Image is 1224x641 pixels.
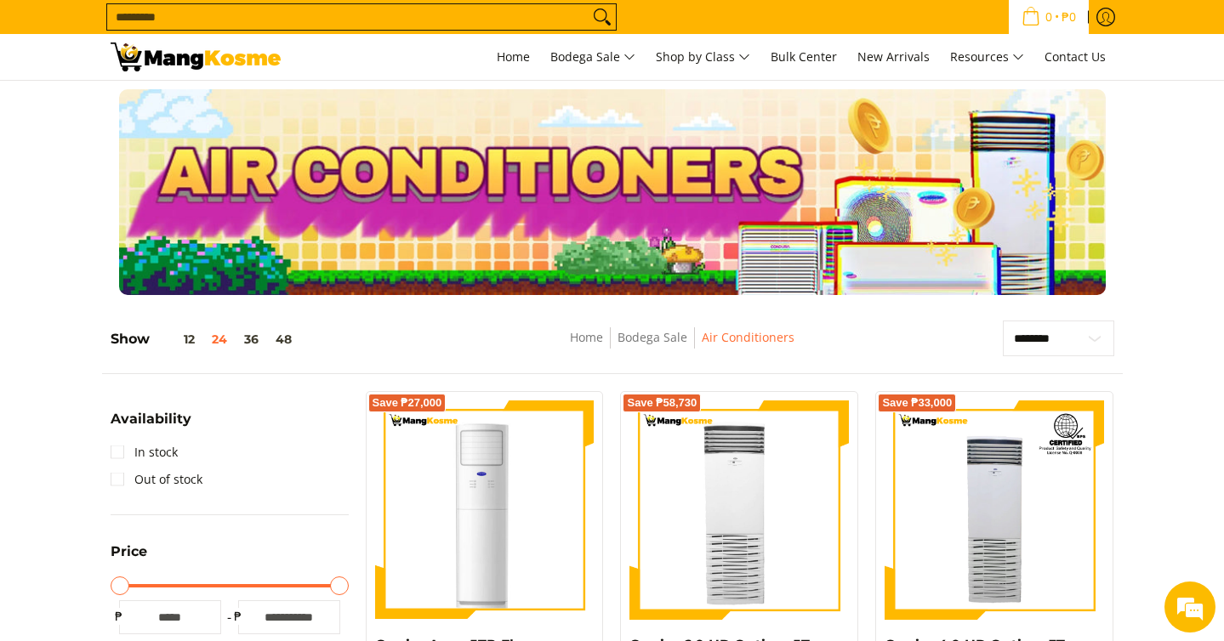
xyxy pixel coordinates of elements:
summary: Open [111,412,191,439]
span: Home [497,48,530,65]
button: 12 [150,332,203,346]
button: 48 [267,332,300,346]
span: Bulk Center [771,48,837,65]
span: Save ₱58,730 [627,398,697,408]
span: We are offline. Please leave us a message. [36,214,297,386]
a: Resources [942,34,1033,80]
a: Bulk Center [762,34,845,80]
button: 24 [203,332,236,346]
button: 36 [236,332,267,346]
span: New Arrivals [857,48,930,65]
img: Carrier Aura, 5TR Floor Mounted, Inverter Air Conditioner (Premium) [375,400,595,620]
span: Bodega Sale [550,47,635,68]
a: Contact Us [1036,34,1114,80]
textarea: Type your message and click 'Submit' [9,464,324,524]
h5: Show [111,331,300,348]
a: Home [570,329,603,345]
a: New Arrivals [849,34,938,80]
img: Carrier 4.0 HP Optima 3T Inverter Floor Mounted Air Conditioner (Class B) [885,400,1104,620]
span: Save ₱33,000 [882,398,952,408]
span: ₱ [230,608,247,625]
div: Leave a message [88,95,286,117]
img: Carrier 6.0 HP Optima 5T Floor Mounted, Inverter Air Conditioner (Class B) [629,400,849,620]
a: Home [488,34,538,80]
em: Submit [249,524,309,547]
button: Search [589,4,616,30]
a: Shop by Class [647,34,759,80]
span: Price [111,545,147,559]
span: Contact Us [1045,48,1106,65]
span: 0 [1043,11,1055,23]
span: • [1016,8,1081,26]
nav: Breadcrumbs [450,327,914,366]
span: Save ₱27,000 [373,398,442,408]
span: Resources [950,47,1024,68]
span: ₱ [111,608,128,625]
div: Minimize live chat window [279,9,320,49]
a: Air Conditioners [702,329,794,345]
img: Bodega Sale Aircon l Mang Kosme: Home Appliances Warehouse Sale [111,43,281,71]
span: Availability [111,412,191,426]
summary: Open [111,545,147,571]
a: Bodega Sale [618,329,687,345]
span: Shop by Class [656,47,750,68]
a: In stock [111,439,178,466]
nav: Main Menu [298,34,1114,80]
a: Bodega Sale [542,34,644,80]
a: Out of stock [111,466,202,493]
span: ₱0 [1059,11,1079,23]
